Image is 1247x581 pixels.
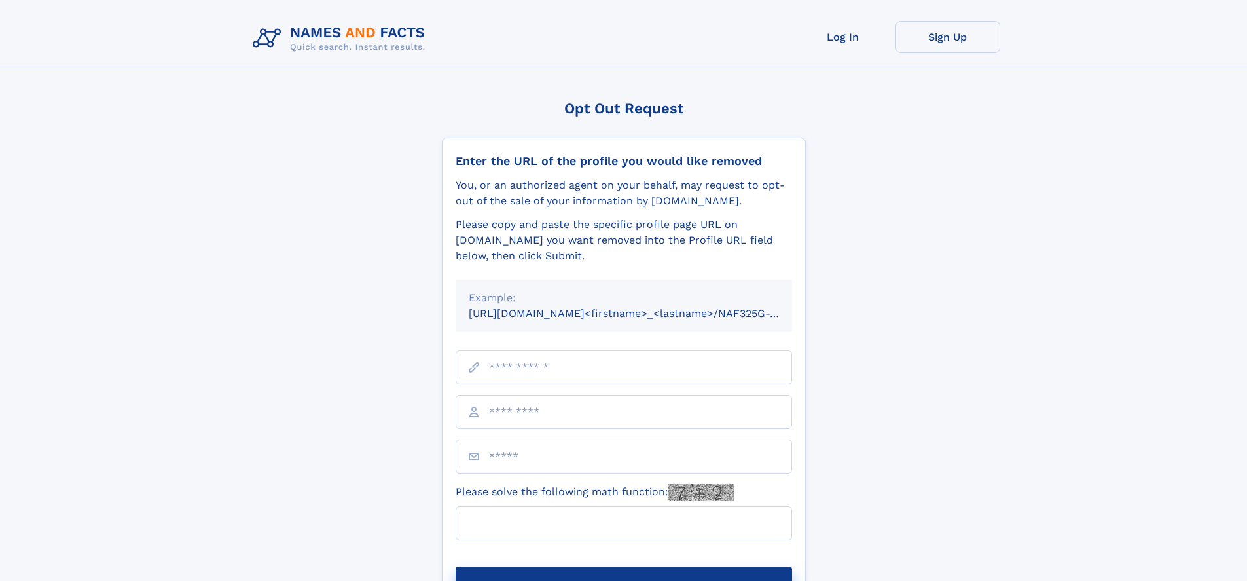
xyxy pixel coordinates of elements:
[456,484,734,501] label: Please solve the following math function:
[456,217,792,264] div: Please copy and paste the specific profile page URL on [DOMAIN_NAME] you want removed into the Pr...
[247,21,436,56] img: Logo Names and Facts
[442,100,806,117] div: Opt Out Request
[456,154,792,168] div: Enter the URL of the profile you would like removed
[469,290,779,306] div: Example:
[456,178,792,209] div: You, or an authorized agent on your behalf, may request to opt-out of the sale of your informatio...
[791,21,895,53] a: Log In
[469,307,817,320] small: [URL][DOMAIN_NAME]<firstname>_<lastname>/NAF325G-xxxxxxxx
[895,21,1000,53] a: Sign Up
